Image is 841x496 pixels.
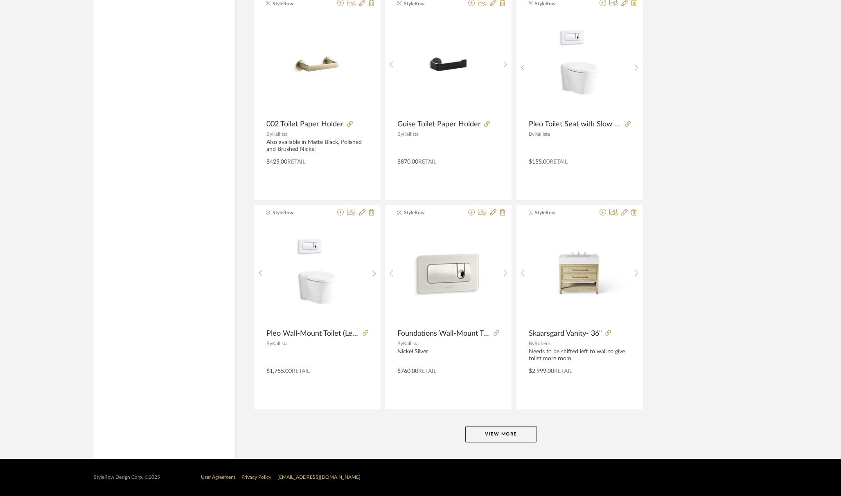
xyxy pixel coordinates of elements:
span: By [397,132,403,137]
span: Pleo Toilet Seat with Slow Close, Quick Hinge Release [529,120,622,129]
span: Retail [292,368,310,374]
span: By [529,341,534,346]
span: Retail [418,159,436,165]
span: Pleo Wall-Mount Toilet (Less Seat & Activator) [266,329,359,338]
img: Pleo Wall-Mount Toilet (Less Seat & Activator) [266,235,368,311]
span: By [266,132,272,137]
span: Kallista [403,132,419,137]
a: Privacy Policy [241,475,271,480]
span: $870.00 [397,159,418,165]
img: Pleo Toilet Seat with Slow Close, Quick Hinge Release [529,26,630,102]
div: 0 [529,13,630,115]
span: StyleRow [273,209,324,216]
span: Robern [534,341,550,346]
span: By [529,132,534,137]
span: $2,999.00 [529,368,554,374]
span: Kallista [272,132,288,137]
div: StyleRow Design Corp. ©2025 [94,474,160,480]
span: Guise Toilet Paper Holder [397,120,481,129]
div: Nickel Silver [397,348,499,362]
span: Kallista [272,341,288,346]
span: Foundations Wall-Mount Toilet Actuator [397,329,490,338]
span: $1,755.00 [266,368,292,374]
span: Skaarsgard Vanity- 36" [529,329,602,338]
span: Retail [550,159,568,165]
span: $155.00 [529,159,550,165]
span: Retail [287,159,305,165]
span: Retail [418,368,436,374]
img: Guise Toilet Paper Holder [398,26,499,102]
span: StyleRow [404,209,455,216]
span: Retail [554,368,572,374]
span: 002 Toilet Paper Holder [266,120,344,129]
span: Kallista [534,132,550,137]
img: Skaarsgard Vanity- 36" [529,223,630,324]
a: [EMAIL_ADDRESS][DOMAIN_NAME] [277,475,361,480]
button: View More [465,426,537,442]
span: By [397,341,403,346]
div: Also available in Matte Black, Polished and Brushed Nickel [266,139,368,153]
div: Needs to be shifted left to wall to give toilet more room. [529,348,631,362]
span: $760.00 [397,368,418,374]
span: StyleRow [535,209,586,216]
img: Foundations Wall-Mount Toilet Actuator [398,235,499,311]
span: Kallista [403,341,419,346]
span: By [266,341,272,346]
img: 002 Toilet Paper Holder [266,26,368,102]
a: User Agreement [201,475,235,480]
span: $425.00 [266,159,287,165]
